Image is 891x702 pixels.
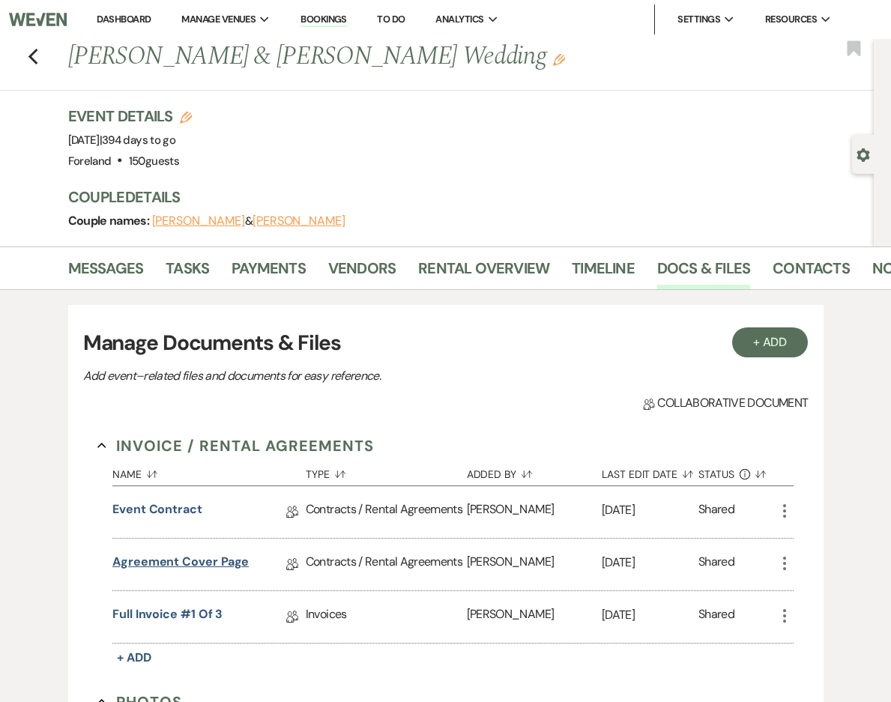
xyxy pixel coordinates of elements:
[677,12,720,27] span: Settings
[152,215,245,227] button: [PERSON_NAME]
[773,256,850,289] a: Contacts
[9,4,67,35] img: Weven Logo
[166,256,209,289] a: Tasks
[232,256,306,289] a: Payments
[68,106,193,127] h3: Event Details
[68,39,707,75] h1: [PERSON_NAME] & [PERSON_NAME] Wedding
[68,133,176,148] span: [DATE]
[467,591,602,643] div: [PERSON_NAME]
[102,133,175,148] span: 394 days to go
[698,469,734,479] span: Status
[117,650,151,665] span: + Add
[467,457,602,485] button: Added By
[97,435,374,457] button: Invoice / Rental Agreements
[300,13,347,27] a: Bookings
[657,256,750,289] a: Docs & Files
[602,500,698,520] p: [DATE]
[129,154,179,169] span: 150 guests
[553,52,565,66] button: Edit
[100,133,175,148] span: |
[643,394,808,412] span: Collaborative document
[83,327,809,359] h3: Manage Documents & Files
[698,457,776,485] button: Status
[306,591,467,643] div: Invoices
[698,500,734,524] div: Shared
[83,366,608,386] p: Add event–related files and documents for easy reference.
[467,539,602,590] div: [PERSON_NAME]
[698,553,734,576] div: Shared
[112,647,156,668] button: + Add
[572,256,635,289] a: Timeline
[306,457,467,485] button: Type
[732,327,809,357] button: + Add
[112,605,223,629] a: Full Invoice #1 of 3
[602,605,698,625] p: [DATE]
[68,187,859,208] h3: Couple Details
[418,256,549,289] a: Rental Overview
[112,553,249,576] a: Agreement Cover Page
[765,12,817,27] span: Resources
[68,213,152,229] span: Couple names:
[602,553,698,572] p: [DATE]
[181,12,256,27] span: Manage Venues
[112,457,306,485] button: Name
[435,12,483,27] span: Analytics
[253,215,345,227] button: [PERSON_NAME]
[306,539,467,590] div: Contracts / Rental Agreements
[68,154,112,169] span: Foreland
[857,147,870,161] button: Open lead details
[112,500,202,524] a: Event Contract
[68,256,144,289] a: Messages
[328,256,396,289] a: Vendors
[97,13,151,25] a: Dashboard
[698,605,734,629] div: Shared
[377,13,405,25] a: To Do
[602,457,698,485] button: Last Edit Date
[306,486,467,538] div: Contracts / Rental Agreements
[467,486,602,538] div: [PERSON_NAME]
[152,214,345,229] span: &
